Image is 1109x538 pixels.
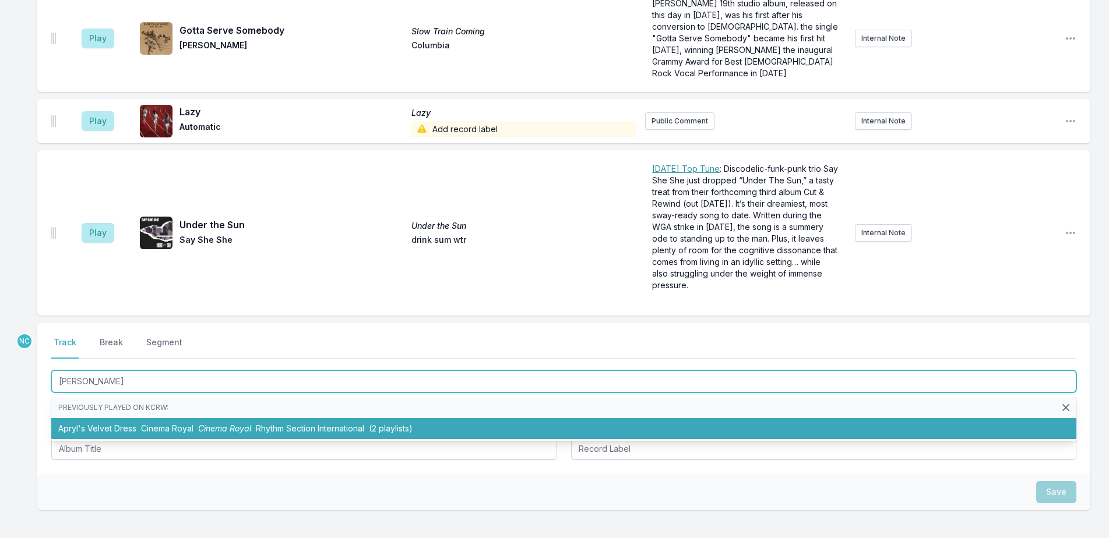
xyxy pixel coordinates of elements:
button: Open playlist item options [1065,33,1076,44]
img: Lazy [140,105,172,137]
button: Open playlist item options [1065,115,1076,127]
span: drink sum wtr [411,234,636,248]
button: Segment [144,337,185,359]
button: Play [82,223,114,243]
span: Automatic [179,121,404,137]
img: Drag Handle [51,227,56,239]
img: Slow Train Coming [140,22,172,55]
button: Internal Note [855,112,912,130]
span: Say She She [179,234,404,248]
button: Internal Note [855,224,912,242]
img: Under the Sun [140,217,172,249]
span: Cinema Royal [141,423,193,433]
button: Play [82,29,114,48]
input: Track Title [51,370,1076,392]
button: Public Comment [645,112,714,130]
button: Save [1036,481,1076,503]
input: Record Label [571,438,1077,460]
span: Under the Sun [179,218,404,232]
input: Album Title [51,438,557,460]
span: [PERSON_NAME] [179,40,404,54]
span: Gotta Serve Somebody [179,23,404,37]
button: Track [51,337,79,359]
button: Play [82,111,114,131]
span: Columbia [411,40,636,54]
button: Break [97,337,125,359]
span: (2 playlists) [369,423,413,433]
span: : Discodelic-funk-punk trio Say She She just dropped “Under The Sun,” a tasty treat from their fo... [652,164,840,290]
span: Rhythm Section International [256,423,364,433]
p: Novena Carmel [16,333,33,349]
span: Under the Sun [411,220,636,232]
button: Internal Note [855,30,912,47]
span: Add record label [411,121,636,137]
span: Lazy [411,107,636,119]
span: Cinema Royal [198,423,251,433]
span: Slow Train Coming [411,26,636,37]
li: Apryl's Velvet Dress [51,418,1076,439]
span: Lazy [179,105,404,119]
img: Drag Handle [51,33,56,44]
button: Open playlist item options [1065,227,1076,239]
a: [DATE] Top Tune [652,164,720,174]
li: Previously played on KCRW: [51,397,1076,418]
img: Drag Handle [51,115,56,127]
